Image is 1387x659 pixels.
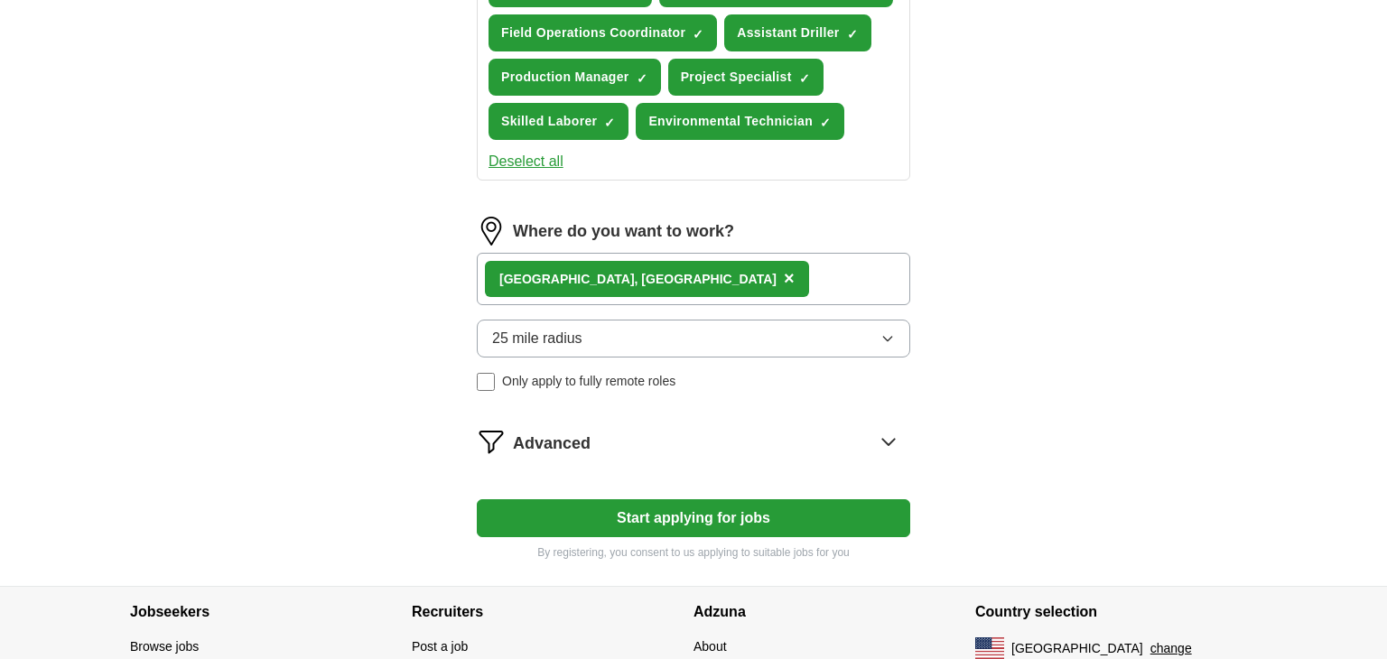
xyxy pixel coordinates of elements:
span: Advanced [513,432,591,456]
span: [GEOGRAPHIC_DATA] [1011,639,1143,658]
button: Assistant Driller✓ [724,14,870,51]
button: Start applying for jobs [477,499,910,537]
img: location.png [477,217,506,246]
strong: [GEOGRAPHIC_DATA] [499,272,635,286]
button: Production Manager✓ [489,59,661,96]
span: Skilled Laborer [501,112,597,131]
span: Field Operations Coordinator [501,23,685,42]
button: change [1150,639,1192,658]
button: × [784,265,795,292]
h4: Country selection [975,587,1257,637]
img: filter [477,427,506,456]
span: ✓ [604,116,615,130]
span: × [784,268,795,288]
a: About [693,639,727,654]
img: US flag [975,637,1004,659]
span: Project Specialist [681,68,792,87]
label: Where do you want to work? [513,219,734,244]
span: ✓ [799,71,810,86]
button: 25 mile radius [477,320,910,357]
button: Project Specialist✓ [668,59,824,96]
span: 25 mile radius [492,328,582,349]
span: Only apply to fully remote roles [502,372,675,391]
button: Field Operations Coordinator✓ [489,14,717,51]
span: Assistant Driller [737,23,839,42]
span: ✓ [847,27,858,42]
a: Post a job [412,639,468,654]
button: Deselect all [489,151,563,172]
p: By registering, you consent to us applying to suitable jobs for you [477,544,910,561]
input: Only apply to fully remote roles [477,373,495,391]
span: ✓ [820,116,831,130]
button: Environmental Technician✓ [636,103,844,140]
span: ✓ [637,71,647,86]
a: Browse jobs [130,639,199,654]
button: Skilled Laborer✓ [489,103,628,140]
span: Production Manager [501,68,629,87]
span: Environmental Technician [648,112,813,131]
div: , [GEOGRAPHIC_DATA] [499,270,777,289]
span: ✓ [693,27,703,42]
